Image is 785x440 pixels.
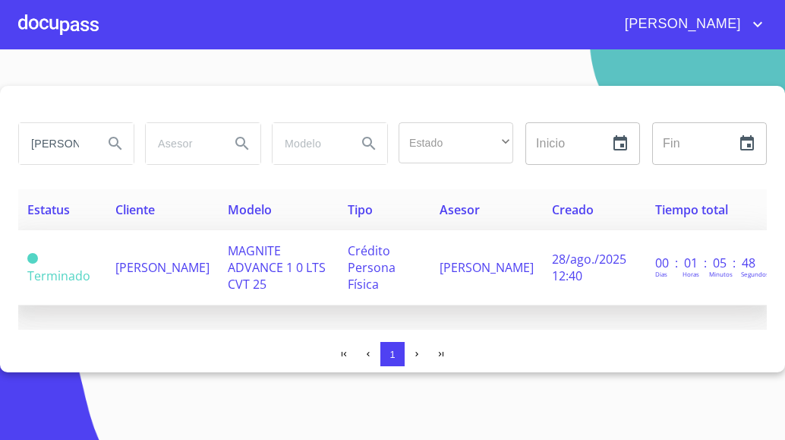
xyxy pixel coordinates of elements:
button: Search [351,125,387,162]
span: Terminado [27,253,38,264]
span: Creado [552,201,594,218]
span: Tipo [348,201,373,218]
span: Cliente [115,201,155,218]
button: Search [224,125,260,162]
span: [PERSON_NAME] [115,259,210,276]
p: Segundos [741,270,769,278]
span: MAGNITE ADVANCE 1 0 LTS CVT 25 [228,242,326,293]
span: Asesor [440,201,480,218]
input: search [273,123,345,164]
p: Minutos [709,270,733,278]
span: [PERSON_NAME] [440,259,534,276]
p: Dias [655,270,667,278]
input: search [19,123,91,164]
span: [PERSON_NAME] [613,12,749,36]
button: 1 [380,342,405,366]
button: account of current user [613,12,767,36]
span: Estatus [27,201,70,218]
span: Tiempo total [655,201,728,218]
p: 00 : 01 : 05 : 48 [655,255,758,271]
button: Search [97,125,134,162]
span: 1 [389,349,395,360]
input: search [146,123,218,164]
span: Modelo [228,201,272,218]
div: ​ [399,122,513,163]
span: 28/ago./2025 12:40 [552,251,626,284]
p: Horas [683,270,699,278]
span: Terminado [27,267,90,284]
span: Crédito Persona Física [348,242,396,293]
